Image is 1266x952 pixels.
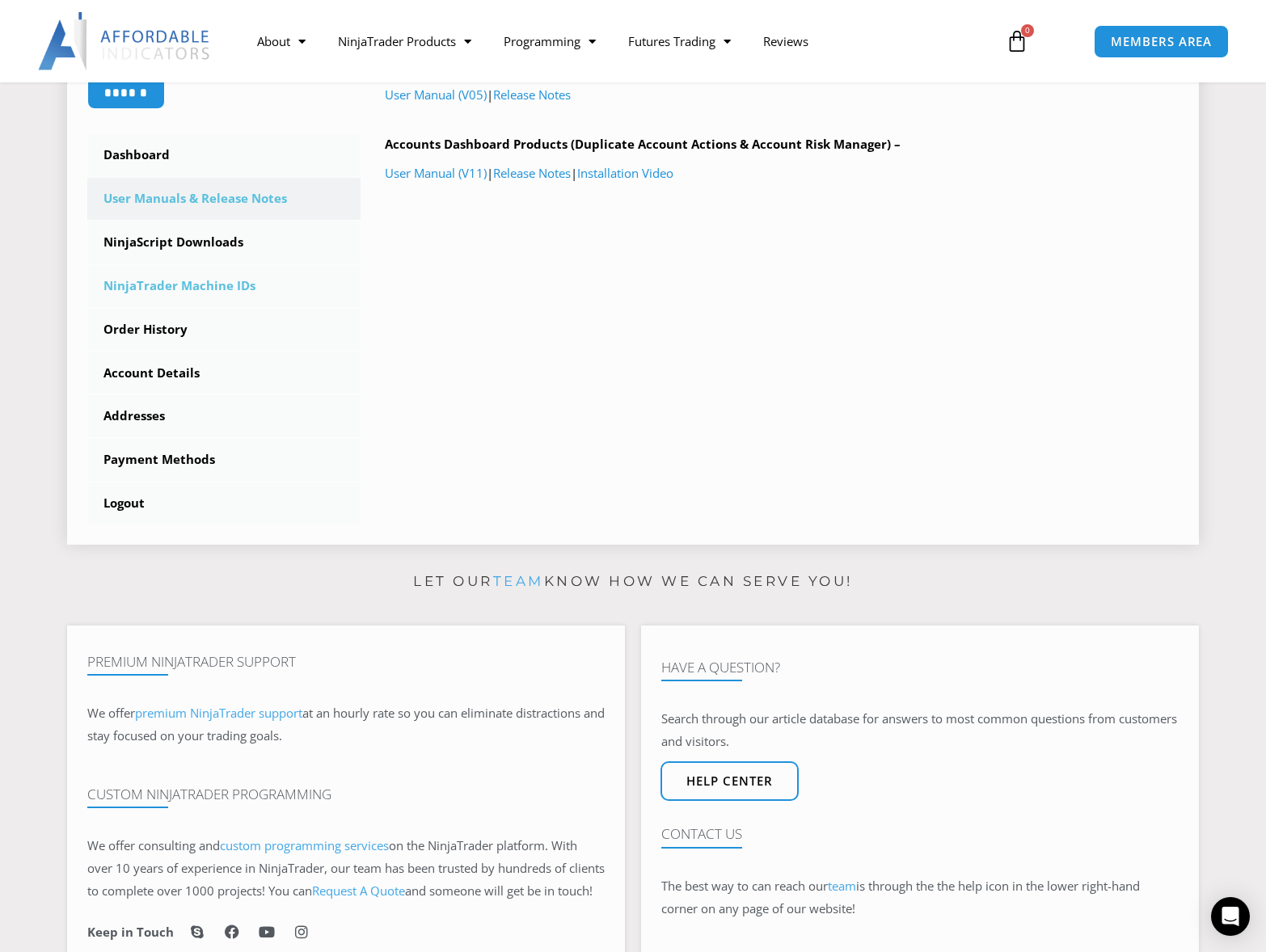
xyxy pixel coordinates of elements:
a: team [828,878,856,894]
a: Logout [87,482,361,524]
span: at an hourly rate so you can eliminate distractions and stay focused on your trading goals. [87,705,605,743]
a: MEMBERS AREA [1094,25,1229,58]
p: The best way to can reach our is through the the help icon in the lower right-hand corner on any ... [661,875,1179,920]
a: custom programming services [220,837,389,853]
a: Release Notes [493,86,571,103]
img: LogoAI | Affordable Indicators – NinjaTrader [38,12,212,70]
span: We offer consulting and [87,837,389,853]
a: Payment Methods [87,439,361,481]
nav: Menu [241,23,988,60]
a: Dashboard [87,134,361,176]
a: 0 [981,18,1053,65]
a: NinjaTrader Products [322,23,487,60]
a: User Manual (V05) [385,86,487,103]
a: Help center [660,761,799,801]
span: 0 [1021,24,1034,37]
span: on the NinjaTrader platform. With over 10 years of experience in NinjaTrader, our team has been t... [87,837,605,899]
p: | | [385,162,1179,185]
div: Open Intercom Messenger [1211,897,1250,936]
span: We offer [87,705,135,721]
h4: Contact Us [661,826,1179,842]
a: Programming [487,23,612,60]
h4: Custom NinjaTrader Programming [87,786,605,802]
a: Futures Trading [612,23,747,60]
nav: Account pages [87,134,361,524]
span: Help center [686,775,773,787]
a: Reviews [747,23,825,60]
a: About [241,23,322,60]
a: premium NinjaTrader support [135,705,302,721]
h6: Keep in Touch [87,925,174,940]
a: Addresses [87,395,361,437]
a: Account Details [87,352,361,394]
h4: Have A Question? [661,659,1179,676]
a: Installation Video [577,165,673,181]
span: MEMBERS AREA [1111,36,1212,48]
a: Order History [87,309,361,351]
a: NinjaTrader Machine IDs [87,265,361,307]
b: Accounts Dashboard Products (Duplicate Account Actions & Account Risk Manager) – [385,136,901,152]
a: User Manual (V11) [385,165,487,181]
a: User Manuals & Release Notes [87,178,361,220]
a: Request A Quote [312,882,405,899]
p: | [385,84,1179,107]
a: NinjaScript Downloads [87,221,361,263]
p: Let our know how we can serve you! [67,569,1199,595]
a: team [493,573,544,589]
h4: Premium NinjaTrader Support [87,654,605,670]
a: Release Notes [493,165,571,181]
p: Search through our article database for answers to most common questions from customers and visit... [661,708,1179,753]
